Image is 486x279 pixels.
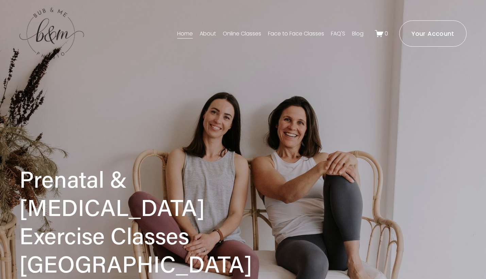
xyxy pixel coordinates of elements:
[19,7,84,60] img: bubandme
[331,28,345,39] a: FAQ'S
[385,30,388,37] span: 0
[177,28,193,39] a: Home
[200,28,216,39] a: About
[399,20,467,47] a: Your Account
[412,29,454,38] ms-portal-inner: Your Account
[268,28,324,39] a: Face to Face Classes
[375,29,388,38] a: 0 items in cart
[352,28,364,39] a: Blog
[223,28,261,39] a: Online Classes
[19,165,274,278] h1: Prenatal & [MEDICAL_DATA] Exercise Classes [GEOGRAPHIC_DATA]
